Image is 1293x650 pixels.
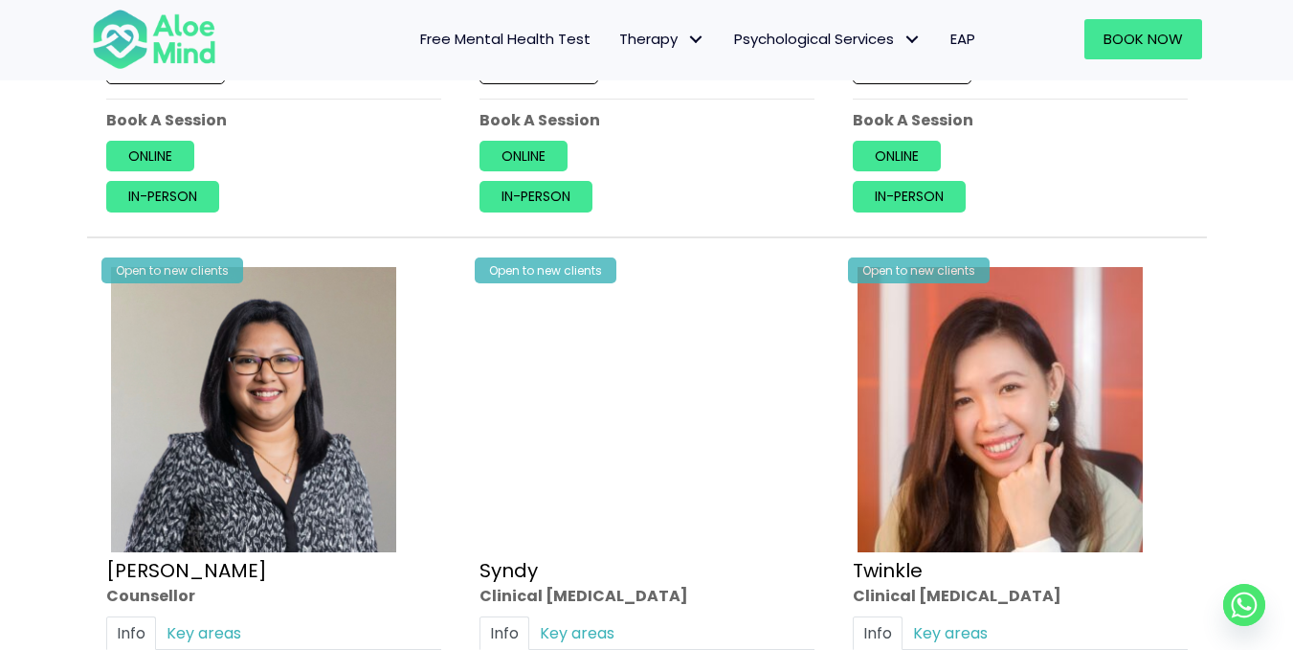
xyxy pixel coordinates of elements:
div: Open to new clients [475,258,616,283]
p: Book A Session [106,109,441,131]
a: Twinkle [853,556,923,583]
a: Info [853,616,903,649]
img: twinkle_cropped-300×300 [858,267,1143,552]
a: In-person [853,181,966,212]
div: Open to new clients [101,258,243,283]
a: Online [106,141,194,171]
a: Online [853,141,941,171]
span: Book Now [1104,29,1183,49]
img: Sabrina [111,267,396,552]
a: TherapyTherapy: submenu [605,19,720,59]
img: Aloe mind Logo [92,8,216,71]
nav: Menu [241,19,990,59]
a: Info [106,616,156,649]
a: Syndy [479,556,538,583]
a: EAP [936,19,990,59]
a: Free Mental Health Test [406,19,605,59]
a: In-person [106,181,219,212]
a: Book Now [1084,19,1202,59]
p: Book A Session [853,109,1188,131]
a: In-person [479,181,592,212]
a: Info [479,616,529,649]
a: Online [479,141,568,171]
span: Therapy: submenu [682,26,710,54]
div: Clinical [MEDICAL_DATA] [479,584,814,606]
a: Psychological ServicesPsychological Services: submenu [720,19,936,59]
span: Free Mental Health Test [420,29,591,49]
a: Whatsapp [1223,584,1265,626]
span: Psychological Services [734,29,922,49]
p: Book A Session [479,109,814,131]
span: Psychological Services: submenu [899,26,926,54]
a: Key areas [156,616,252,649]
img: Syndy [484,267,769,552]
span: Therapy [619,29,705,49]
div: Clinical [MEDICAL_DATA] [853,584,1188,606]
a: Key areas [529,616,625,649]
a: [PERSON_NAME] [106,556,267,583]
span: EAP [950,29,975,49]
div: Open to new clients [848,258,990,283]
div: Counsellor [106,584,441,606]
a: Key areas [903,616,998,649]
